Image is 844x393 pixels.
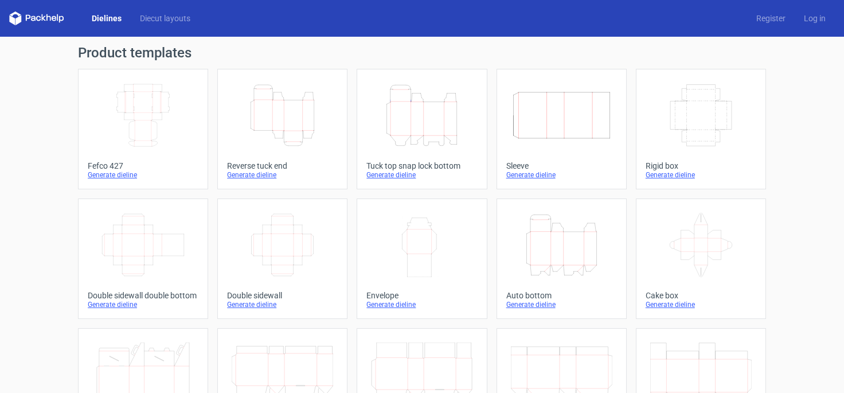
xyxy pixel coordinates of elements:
div: Generate dieline [366,300,477,309]
a: Dielines [83,13,131,24]
div: Generate dieline [227,170,338,180]
div: Generate dieline [646,170,756,180]
div: Double sidewall [227,291,338,300]
a: Auto bottomGenerate dieline [497,199,627,319]
a: Log in [795,13,835,24]
h1: Product templates [78,46,766,60]
div: Generate dieline [506,170,617,180]
div: Generate dieline [88,300,198,309]
div: Cake box [646,291,756,300]
a: Cake boxGenerate dieline [636,199,766,319]
a: Rigid boxGenerate dieline [636,69,766,189]
div: Envelope [366,291,477,300]
div: Generate dieline [88,170,198,180]
a: Diecut layouts [131,13,200,24]
a: Tuck top snap lock bottomGenerate dieline [357,69,487,189]
div: Tuck top snap lock bottom [366,161,477,170]
div: Generate dieline [646,300,756,309]
a: Register [747,13,795,24]
div: Auto bottom [506,291,617,300]
a: Fefco 427Generate dieline [78,69,208,189]
a: Reverse tuck endGenerate dieline [217,69,347,189]
a: EnvelopeGenerate dieline [357,199,487,319]
div: Sleeve [506,161,617,170]
a: SleeveGenerate dieline [497,69,627,189]
div: Rigid box [646,161,756,170]
a: Double sidewallGenerate dieline [217,199,347,319]
div: Generate dieline [506,300,617,309]
div: Reverse tuck end [227,161,338,170]
div: Generate dieline [227,300,338,309]
div: Fefco 427 [88,161,198,170]
div: Generate dieline [366,170,477,180]
div: Double sidewall double bottom [88,291,198,300]
a: Double sidewall double bottomGenerate dieline [78,199,208,319]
